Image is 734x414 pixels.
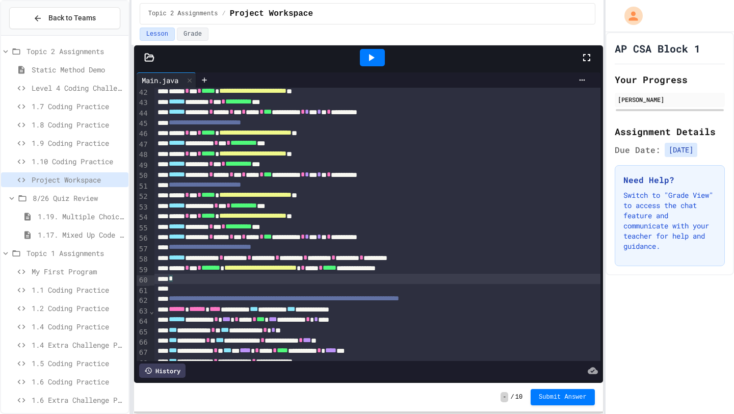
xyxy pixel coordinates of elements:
[38,229,124,240] span: 1.17. Mixed Up Code Practice 1.1-1.6
[137,182,149,192] div: 51
[137,348,149,358] div: 67
[623,190,716,251] p: Switch to "Grade View" to access the chat feature and communicate with your teacher for help and ...
[137,306,149,317] div: 63
[32,138,124,148] span: 1.9 Coding Practice
[137,88,149,98] div: 42
[32,119,124,130] span: 1.8 Coding Practice
[137,286,149,296] div: 61
[32,284,124,295] span: 1.1 Coding Practice
[137,296,149,306] div: 62
[615,124,725,139] h2: Assignment Details
[618,95,722,104] div: [PERSON_NAME]
[27,248,124,258] span: Topic 1 Assignments
[137,275,149,286] div: 60
[48,13,96,23] span: Back to Teams
[32,303,124,314] span: 1.2 Coding Practice
[614,4,645,28] div: My Account
[539,393,587,401] span: Submit Answer
[32,358,124,369] span: 1.5 Coding Practice
[139,364,186,378] div: History
[531,389,595,405] button: Submit Answer
[137,358,149,369] div: 68
[149,307,154,315] span: Fold line
[32,156,124,167] span: 1.10 Coding Practice
[510,393,514,401] span: /
[137,72,196,88] div: Main.java
[137,223,149,234] div: 55
[32,395,124,405] span: 1.6 Extra Challenge Problem
[137,327,149,338] div: 65
[137,192,149,202] div: 52
[137,98,149,108] div: 43
[137,75,183,86] div: Main.java
[33,193,124,203] span: 8/26 Quiz Review
[9,7,120,29] button: Back to Teams
[137,109,149,119] div: 44
[222,10,226,18] span: /
[137,234,149,244] div: 56
[32,376,124,387] span: 1.6 Coding Practice
[501,392,508,402] span: -
[137,171,149,181] div: 50
[32,174,124,185] span: Project Workspace
[137,202,149,213] div: 53
[32,64,124,75] span: Static Method Demo
[137,161,149,171] div: 49
[137,129,149,139] div: 46
[148,10,218,18] span: Topic 2 Assignments
[623,174,716,186] h3: Need Help?
[230,8,313,20] span: Project Workspace
[515,393,522,401] span: 10
[32,340,124,350] span: 1.4 Extra Challenge Problem
[177,28,208,41] button: Grade
[32,83,124,93] span: Level 4 Coding Challenge
[137,213,149,223] div: 54
[38,211,124,222] span: 1.19. Multiple Choice Exercises for Unit 1a (1.1-1.6)
[137,338,149,348] div: 66
[140,28,175,41] button: Lesson
[137,244,149,254] div: 57
[615,144,661,156] span: Due Date:
[137,140,149,150] div: 47
[32,101,124,112] span: 1.7 Coding Practice
[137,119,149,129] div: 45
[137,317,149,327] div: 64
[137,265,149,275] div: 59
[137,254,149,265] div: 58
[32,266,124,277] span: My First Program
[615,72,725,87] h2: Your Progress
[615,41,700,56] h1: AP CSA Block 1
[27,46,124,57] span: Topic 2 Assignments
[665,143,697,157] span: [DATE]
[32,321,124,332] span: 1.4 Coding Practice
[137,150,149,160] div: 48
